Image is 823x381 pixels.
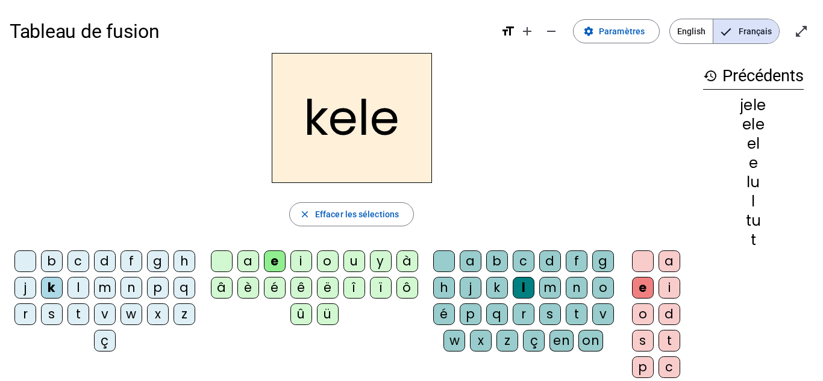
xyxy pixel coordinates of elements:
div: o [632,303,654,325]
div: q [174,277,195,299]
div: jele [703,98,804,113]
div: t [566,303,587,325]
div: ê [290,277,312,299]
div: l [513,277,534,299]
div: û [290,303,312,325]
div: e [703,156,804,170]
div: z [496,330,518,352]
span: Paramètres [599,24,645,39]
div: d [94,250,116,272]
div: m [94,277,116,299]
div: a [237,250,259,272]
button: Effacer les sélections [289,202,414,226]
div: j [14,277,36,299]
div: q [486,303,508,325]
h3: Précédents [703,63,804,90]
div: en [549,330,574,352]
div: j [460,277,481,299]
div: e [264,250,286,272]
div: t [67,303,89,325]
div: ü [317,303,339,325]
button: Augmenter la taille de la police [515,19,539,43]
div: p [147,277,169,299]
div: ë [317,277,339,299]
div: v [94,303,116,325]
div: o [592,277,614,299]
div: à [396,250,418,272]
div: ç [523,330,545,352]
div: s [41,303,63,325]
mat-icon: settings [583,26,594,37]
div: x [470,330,492,352]
div: on [578,330,603,352]
div: ele [703,117,804,132]
div: w [443,330,465,352]
button: Paramètres [573,19,660,43]
mat-icon: history [703,69,718,83]
div: y [370,250,392,272]
div: â [211,277,233,299]
div: d [539,250,561,272]
div: é [433,303,455,325]
div: h [433,277,455,299]
div: è [237,277,259,299]
div: w [120,303,142,325]
span: English [670,19,713,43]
div: f [566,250,587,272]
div: g [147,250,169,272]
div: p [460,303,481,325]
div: i [659,277,680,299]
div: c [67,250,89,272]
div: n [120,277,142,299]
div: e [632,277,654,299]
div: ï [370,277,392,299]
div: k [486,277,508,299]
div: b [486,250,508,272]
div: h [174,250,195,272]
div: lu [703,175,804,190]
div: t [659,330,680,352]
div: ç [94,330,116,352]
div: p [632,356,654,378]
div: b [41,250,63,272]
div: k [41,277,63,299]
span: Français [713,19,779,43]
div: a [659,250,680,272]
div: tu [703,214,804,228]
mat-icon: open_in_full [794,24,809,39]
div: v [592,303,614,325]
div: s [539,303,561,325]
div: x [147,303,169,325]
button: Diminuer la taille de la police [539,19,563,43]
div: el [703,137,804,151]
div: l [703,194,804,209]
div: c [513,250,534,272]
h2: kele [272,53,432,183]
mat-icon: remove [544,24,559,39]
div: a [460,250,481,272]
button: Entrer en plein écran [789,19,813,43]
div: c [659,356,680,378]
div: r [14,303,36,325]
div: u [343,250,365,272]
div: é [264,277,286,299]
div: i [290,250,312,272]
mat-icon: add [520,24,534,39]
div: n [566,277,587,299]
div: o [317,250,339,272]
mat-button-toggle-group: Language selection [669,19,780,44]
div: s [632,330,654,352]
div: d [659,303,680,325]
mat-icon: close [299,209,310,220]
div: l [67,277,89,299]
span: Effacer les sélections [315,207,399,221]
div: g [592,250,614,272]
div: m [539,277,561,299]
div: ô [396,277,418,299]
div: t [703,233,804,247]
div: r [513,303,534,325]
h1: Tableau de fusion [10,12,491,51]
div: z [174,303,195,325]
div: f [120,250,142,272]
mat-icon: format_size [501,24,515,39]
